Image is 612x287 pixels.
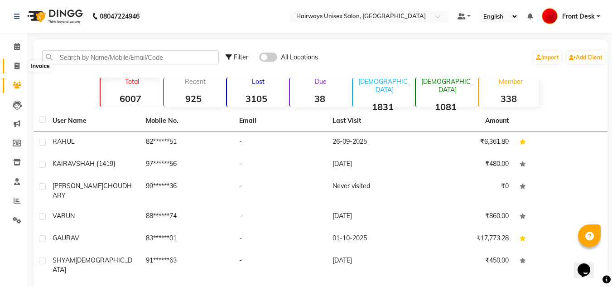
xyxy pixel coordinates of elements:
img: Front Desk [542,8,558,24]
td: ₹480.00 [421,154,514,176]
span: All Locations [281,53,318,62]
strong: 925 [164,93,223,104]
td: [DATE] [327,250,420,280]
span: [PERSON_NAME] [53,182,103,190]
span: VARUN [53,212,75,220]
td: - [234,206,327,228]
span: GAURAV [53,234,79,242]
td: - [234,228,327,250]
th: Email [234,111,327,131]
p: Total [104,78,160,86]
p: [DEMOGRAPHIC_DATA] [357,78,412,94]
td: ₹0 [421,176,514,206]
td: 26-09-2025 [327,131,420,154]
td: - [234,176,327,206]
td: - [234,250,327,280]
span: KAIRAV [53,160,76,168]
strong: 6007 [101,93,160,104]
span: Filter [234,53,248,61]
td: ₹17,773.28 [421,228,514,250]
span: SHAH {1419} [76,160,116,168]
td: 01-10-2025 [327,228,420,250]
a: Import [534,51,561,64]
img: logo [23,4,85,29]
td: [DATE] [327,206,420,228]
span: RAHUL [53,137,75,146]
span: Front Desk [562,12,595,21]
td: - [234,131,327,154]
p: Member [482,78,538,86]
th: User Name [47,111,140,131]
span: SHYAM [53,256,75,264]
td: ₹450.00 [421,250,514,280]
iframe: chat widget [574,251,603,278]
strong: 338 [479,93,538,104]
strong: 38 [290,93,349,104]
b: 08047224946 [100,4,140,29]
th: Amount [480,111,514,131]
td: ₹6,361.80 [421,131,514,154]
a: Add Client [567,51,605,64]
div: Invoice [29,61,52,72]
p: [DEMOGRAPHIC_DATA] [419,78,475,94]
td: Never visited [327,176,420,206]
td: - [234,154,327,176]
strong: 3105 [227,93,286,104]
span: [DEMOGRAPHIC_DATA] [53,256,132,274]
input: Search by Name/Mobile/Email/Code [42,50,219,64]
td: ₹860.00 [421,206,514,228]
td: [DATE] [327,154,420,176]
strong: 1081 [416,101,475,112]
th: Last Visit [327,111,420,131]
strong: 1831 [353,101,412,112]
th: Mobile No. [140,111,234,131]
p: Lost [231,78,286,86]
p: Due [292,78,349,86]
p: Recent [168,78,223,86]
